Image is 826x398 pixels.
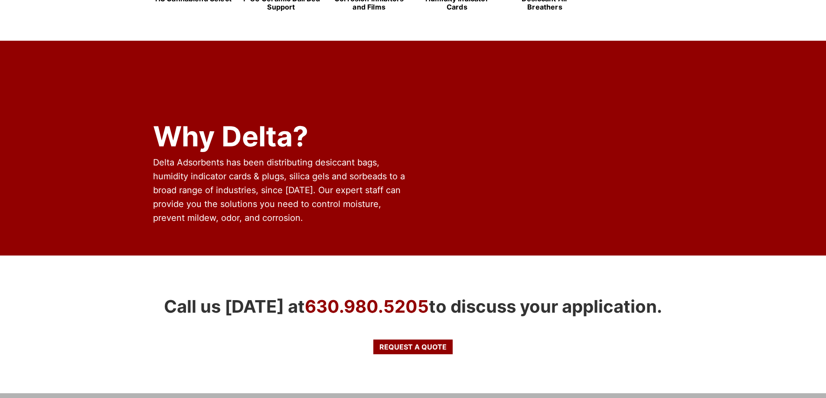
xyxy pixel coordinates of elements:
a: Request a Quote [373,340,452,354]
span: Call us [DATE] at [164,296,305,317]
span: to discuss your application. [429,296,662,317]
div: Why Delta? [153,117,410,156]
span: Request a Quote [379,343,447,350]
a: 630.980.5205 [305,296,429,317]
span: Delta Adsorbents has been distributing desiccant bags, humidity indicator cards & plugs, silica g... [153,157,405,223]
